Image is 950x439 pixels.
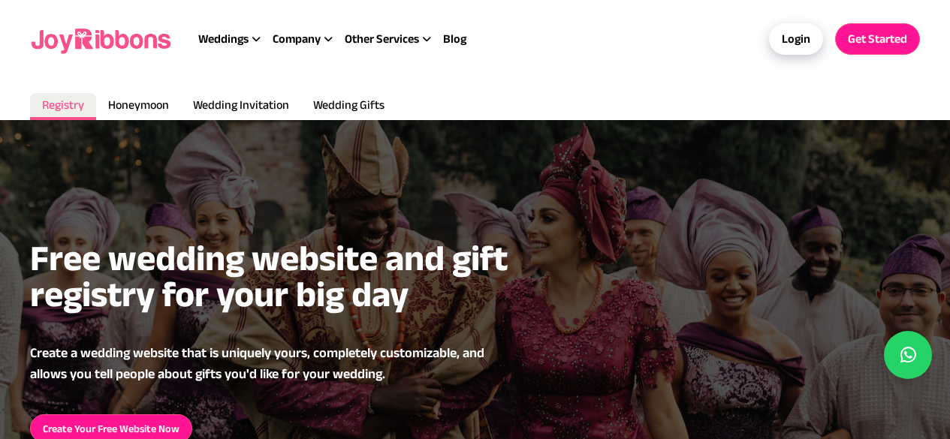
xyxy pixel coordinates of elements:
[313,98,385,111] span: Wedding Gifts
[30,240,571,312] h2: Free wedding website and gift registry for your big day
[443,30,466,48] a: Blog
[96,93,181,120] a: Honeymoon
[769,23,823,55] a: Login
[198,30,273,48] div: Weddings
[42,98,84,111] span: Registry
[345,30,443,48] div: Other Services
[835,23,920,55] a: Get Started
[193,98,289,111] span: Wedding Invitation
[301,93,397,120] a: Wedding Gifts
[30,15,174,63] img: joyribbons logo
[30,93,96,120] a: Registry
[108,98,169,111] span: Honeymoon
[30,342,511,384] p: Create a wedding website that is uniquely yours, completely customizable, and allows you tell peo...
[273,30,345,48] div: Company
[181,93,301,120] a: Wedding Invitation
